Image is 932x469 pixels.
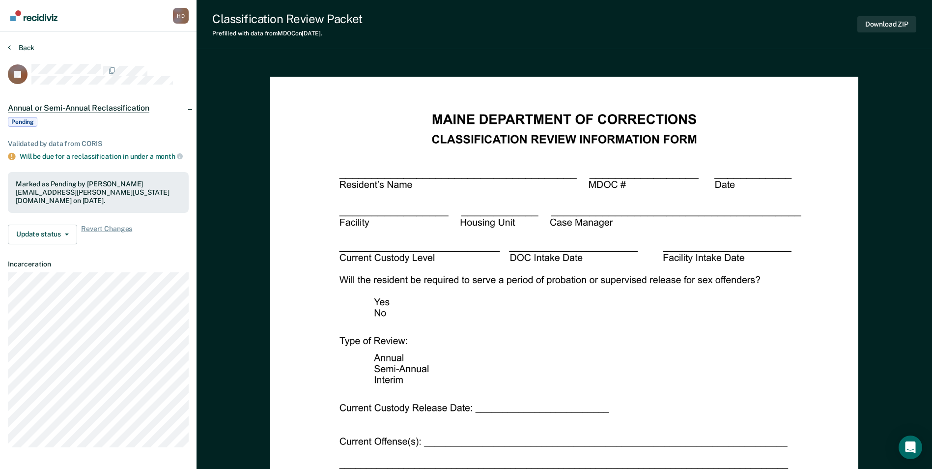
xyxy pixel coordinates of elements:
[8,43,34,52] button: Back
[212,12,363,26] div: Classification Review Packet
[899,436,922,459] div: Open Intercom Messenger
[857,16,916,32] button: Download ZIP
[81,225,132,244] span: Revert Changes
[10,10,57,21] img: Recidiviz
[173,8,189,24] div: H D
[20,152,189,161] div: Will be due for a reclassification in under a month
[173,8,189,24] button: Profile dropdown button
[8,140,189,148] div: Validated by data from CORIS
[8,225,77,244] button: Update status
[8,260,189,268] dt: Incarceration
[16,180,181,205] div: Marked as Pending by [PERSON_NAME][EMAIL_ADDRESS][PERSON_NAME][US_STATE][DOMAIN_NAME] on [DATE].
[8,103,149,113] span: Annual or Semi-Annual Reclassification
[212,30,363,37] div: Prefilled with data from MDOC on [DATE] .
[8,117,37,127] span: Pending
